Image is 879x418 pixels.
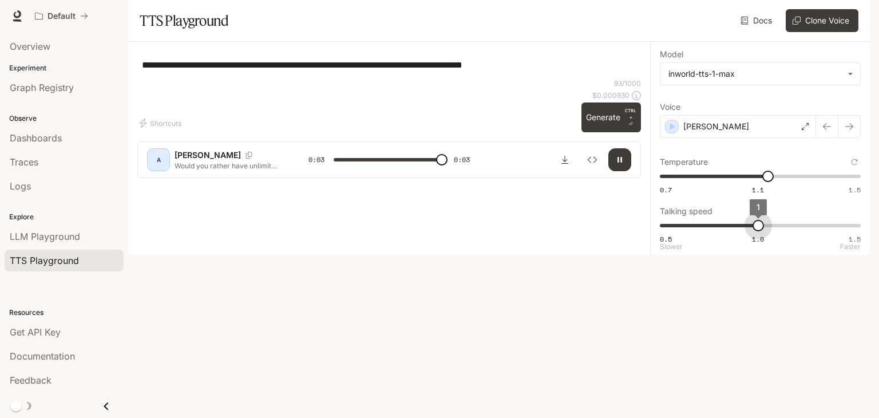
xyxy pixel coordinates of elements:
p: Talking speed [660,207,712,215]
p: $ 0.000930 [592,90,629,100]
p: Temperature [660,158,708,166]
button: Shortcuts [137,114,186,132]
p: Voice [660,103,680,111]
p: [PERSON_NAME] [175,149,241,161]
span: 1.0 [752,234,764,244]
h1: TTS Playground [140,9,228,32]
button: GenerateCTRL +⏎ [581,102,641,132]
button: Inspect [581,148,604,171]
span: 0.7 [660,185,672,195]
p: Slower [660,243,683,250]
p: [PERSON_NAME] [683,121,749,132]
p: Would you rather have unlimited free movie tickets 🎟️ or free popcorn + drinks forever 🍿🥤? [175,161,281,171]
button: Clone Voice [786,9,858,32]
div: A [149,151,168,169]
p: Model [660,50,683,58]
span: 1.5 [849,185,861,195]
p: Faster [840,243,861,250]
button: Reset to default [848,156,861,168]
span: 1 [757,202,760,212]
button: Copy Voice ID [241,152,257,159]
div: inworld-tts-1-max [660,63,860,85]
a: Docs [738,9,777,32]
span: 0:03 [308,154,324,165]
p: ⏎ [625,107,636,128]
span: 0:03 [454,154,470,165]
p: 93 / 1000 [614,78,641,88]
button: All workspaces [30,5,93,27]
span: 1.1 [752,185,764,195]
button: Download audio [553,148,576,171]
span: 0.5 [660,234,672,244]
p: Default [47,11,76,21]
span: 1.5 [849,234,861,244]
p: CTRL + [625,107,636,121]
div: inworld-tts-1-max [668,68,842,80]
